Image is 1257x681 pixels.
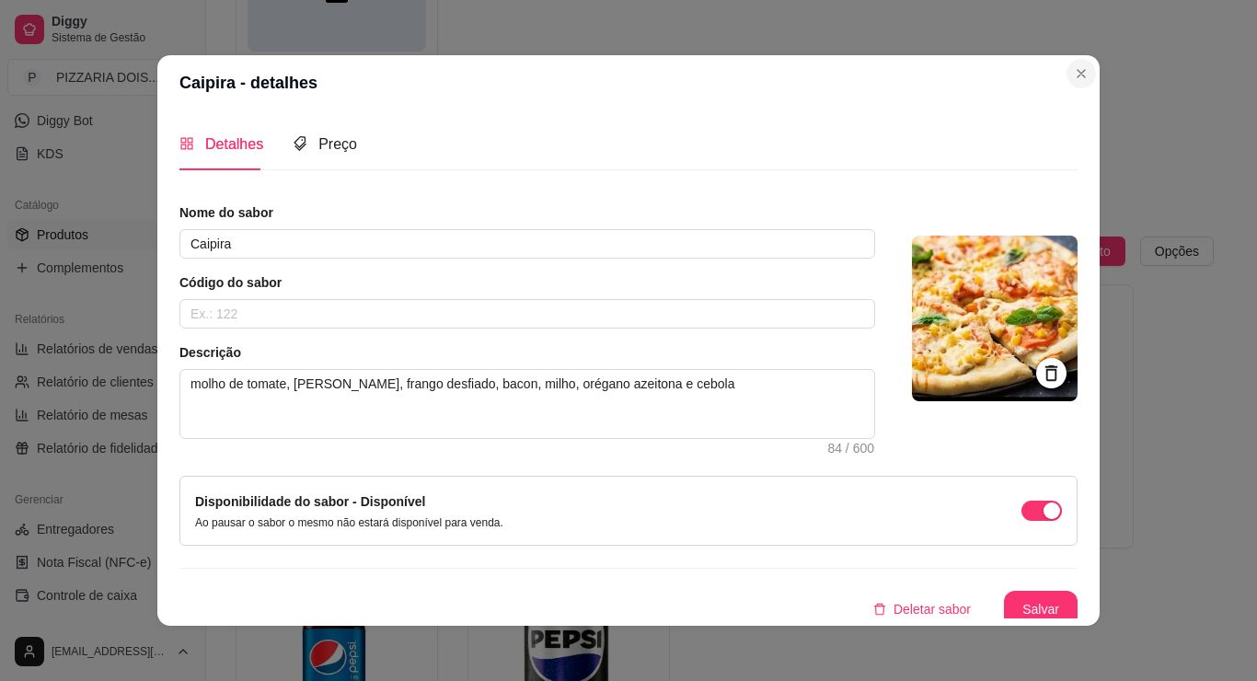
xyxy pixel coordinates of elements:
[179,343,875,362] article: Descrição
[157,55,1100,110] header: Caipira - detalhes
[293,136,307,151] span: tags
[195,494,425,509] label: Disponibilidade do sabor - Disponível
[179,299,875,329] input: Ex.: 122
[1004,591,1078,628] button: Salvar
[859,591,986,628] button: deleteDeletar sabor
[179,273,875,292] article: Código do sabor
[873,603,886,616] span: delete
[179,136,194,151] span: appstore
[205,136,263,152] span: Detalhes
[180,370,874,438] textarea: molho de tomate, [PERSON_NAME], frango desfiado, bacon, milho, orégano azeitona e cebola
[318,136,357,152] span: Preço
[912,236,1078,401] img: logo da loja
[195,515,503,530] p: Ao pausar o sabor o mesmo não estará disponível para venda.
[1067,59,1096,88] button: Close
[179,203,875,222] article: Nome do sabor
[179,229,875,259] input: Ex.: Calabresa acebolada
